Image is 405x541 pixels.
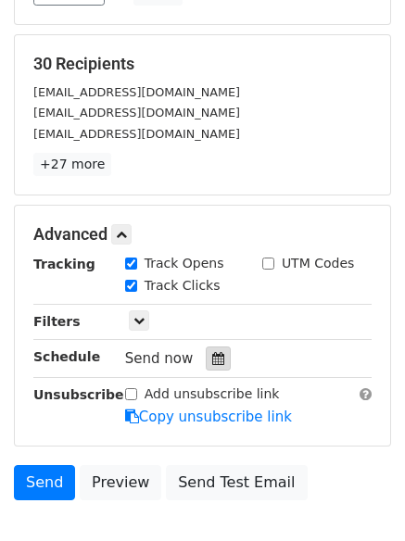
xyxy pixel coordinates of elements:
[33,153,111,176] a: +27 more
[145,254,224,273] label: Track Opens
[33,106,240,120] small: [EMAIL_ADDRESS][DOMAIN_NAME]
[33,127,240,141] small: [EMAIL_ADDRESS][DOMAIN_NAME]
[33,349,100,364] strong: Schedule
[125,409,292,425] a: Copy unsubscribe link
[145,276,221,296] label: Track Clicks
[33,257,95,271] strong: Tracking
[14,465,75,500] a: Send
[33,387,124,402] strong: Unsubscribe
[33,224,372,245] h5: Advanced
[166,465,307,500] a: Send Test Email
[312,452,405,541] iframe: Chat Widget
[125,350,194,367] span: Send now
[145,384,280,404] label: Add unsubscribe link
[33,85,240,99] small: [EMAIL_ADDRESS][DOMAIN_NAME]
[282,254,354,273] label: UTM Codes
[33,314,81,329] strong: Filters
[33,54,372,74] h5: 30 Recipients
[80,465,161,500] a: Preview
